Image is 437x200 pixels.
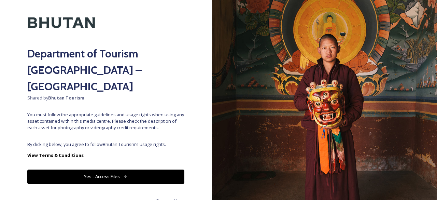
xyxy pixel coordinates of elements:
span: You must follow the appropriate guidelines and usage rights when using any asset contained within... [27,111,184,131]
img: Kingdom-of-Bhutan-Logo.png [27,3,96,42]
strong: Bhutan Tourism [48,95,84,101]
strong: View Terms & Conditions [27,152,84,158]
a: View Terms & Conditions [27,151,184,159]
span: By clicking below, you agree to follow Bhutan Tourism 's usage rights. [27,141,184,148]
h2: Department of Tourism [GEOGRAPHIC_DATA] – [GEOGRAPHIC_DATA] [27,45,184,95]
span: Shared by [27,95,184,101]
button: Yes - Access Files [27,170,184,184]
